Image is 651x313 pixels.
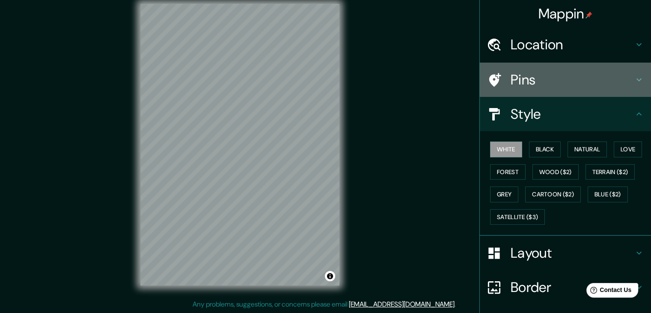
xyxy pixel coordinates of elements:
[490,187,518,202] button: Grey
[457,299,459,310] div: .
[511,105,634,123] h4: Style
[586,12,592,18] img: pin-icon.png
[568,141,607,157] button: Natural
[511,71,634,88] h4: Pins
[588,187,628,202] button: Blue ($2)
[614,141,642,157] button: Love
[586,164,635,180] button: Terrain ($2)
[525,187,581,202] button: Cartoon ($2)
[490,164,526,180] button: Forest
[140,4,339,286] canvas: Map
[480,27,651,62] div: Location
[480,97,651,131] div: Style
[511,36,634,53] h4: Location
[538,5,593,22] h4: Mappin
[532,164,579,180] button: Wood ($2)
[480,236,651,270] div: Layout
[480,270,651,304] div: Border
[349,300,455,309] a: [EMAIL_ADDRESS][DOMAIN_NAME]
[529,141,561,157] button: Black
[193,299,456,310] p: Any problems, suggestions, or concerns please email .
[480,63,651,97] div: Pins
[511,279,634,296] h4: Border
[456,299,457,310] div: .
[490,209,545,225] button: Satellite ($3)
[490,141,522,157] button: White
[325,271,335,281] button: Toggle attribution
[575,280,642,304] iframe: Help widget launcher
[511,244,634,262] h4: Layout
